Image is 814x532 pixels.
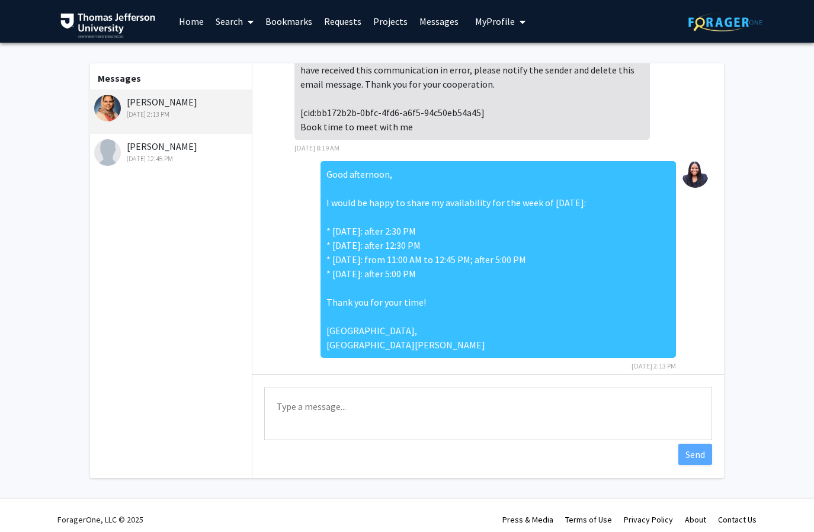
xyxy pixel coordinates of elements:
a: Requests [318,1,367,42]
a: Press & Media [502,514,553,525]
div: [DATE] 12:45 PM [94,153,249,164]
span: [DATE] 2:13 PM [632,361,676,370]
a: Contact Us [718,514,757,525]
span: My Profile [475,15,515,27]
textarea: Message [264,387,712,440]
div: [PERSON_NAME] [94,139,249,164]
img: Fan Lee [94,139,121,166]
a: Home [173,1,210,42]
img: Munjireen Sifat [94,95,121,121]
div: Good afternoon, I would be happy to share my availability for the week of [DATE]: * [DATE]: after... [321,161,676,358]
img: ForagerOne Logo [688,13,762,31]
a: Terms of Use [565,514,612,525]
a: About [685,514,706,525]
b: Messages [98,72,141,84]
img: Chikodi Ebo [682,161,709,188]
a: Messages [414,1,464,42]
a: Bookmarks [259,1,318,42]
button: Send [678,444,712,465]
div: [PERSON_NAME] [94,95,249,120]
div: [DATE] 2:13 PM [94,109,249,120]
a: Projects [367,1,414,42]
span: [DATE] 8:19 AM [294,143,339,152]
img: Thomas Jefferson University Logo [60,13,155,38]
iframe: Chat [9,479,50,523]
a: Search [210,1,259,42]
a: Privacy Policy [624,514,673,525]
